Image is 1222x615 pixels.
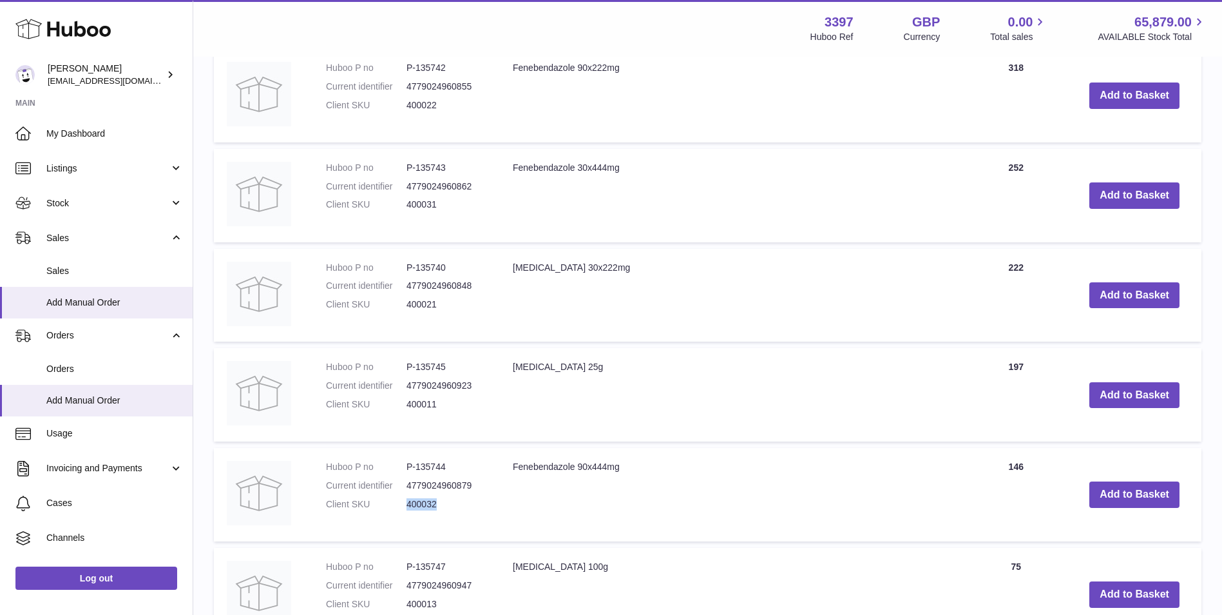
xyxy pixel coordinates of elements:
[326,181,406,193] dt: Current identifier
[46,427,183,440] span: Usage
[406,181,487,193] dd: 4779024960862
[904,31,940,43] div: Currency
[406,162,487,174] dd: P-135743
[1098,31,1207,43] span: AVAILABLE Stock Total
[46,363,183,375] span: Orders
[326,480,406,492] dt: Current identifier
[326,461,406,473] dt: Huboo P no
[964,448,1067,542] td: 146
[227,62,291,126] img: Fenebendazole 90x222mg
[406,62,487,74] dd: P-135742
[46,532,183,544] span: Channels
[406,280,487,292] dd: 4779024960848
[326,162,406,174] dt: Huboo P no
[46,297,183,309] span: Add Manual Order
[46,395,183,407] span: Add Manual Order
[1089,282,1179,309] button: Add to Basket
[1089,482,1179,508] button: Add to Basket
[46,128,183,140] span: My Dashboard
[500,149,964,242] td: Fenebendazole 30x444mg
[326,380,406,392] dt: Current identifier
[326,262,406,274] dt: Huboo P no
[406,199,487,211] dd: 400031
[406,298,487,311] dd: 400021
[227,162,291,226] img: Fenebendazole 30x444mg
[500,348,964,442] td: [MEDICAL_DATA] 25g
[326,398,406,411] dt: Client SKU
[326,298,406,311] dt: Client SKU
[15,65,35,84] img: sales@canchema.com
[406,380,487,392] dd: 4779024960923
[326,561,406,573] dt: Huboo P no
[406,81,487,93] dd: 4779024960855
[326,598,406,610] dt: Client SKU
[227,461,291,525] img: Fenebendazole 90x444mg
[964,348,1067,442] td: 197
[326,81,406,93] dt: Current identifier
[1134,14,1192,31] span: 65,879.00
[406,461,487,473] dd: P-135744
[406,262,487,274] dd: P-135740
[46,265,183,277] span: Sales
[326,361,406,373] dt: Huboo P no
[326,580,406,592] dt: Current identifier
[964,249,1067,342] td: 222
[326,280,406,292] dt: Current identifier
[406,99,487,112] dd: 400022
[1098,14,1207,43] a: 65,879.00 AVAILABLE Stock Total
[825,14,854,31] strong: 3397
[406,480,487,492] dd: 4779024960879
[1089,83,1179,109] button: Add to Basket
[326,199,406,211] dt: Client SKU
[406,361,487,373] dd: P-135745
[1089,382,1179,409] button: Add to Basket
[326,62,406,74] dt: Huboo P no
[912,14,940,31] strong: GBP
[406,398,487,411] dd: 400011
[964,49,1067,142] td: 318
[406,561,487,573] dd: P-135747
[1089,581,1179,608] button: Add to Basket
[46,162,169,175] span: Listings
[15,567,177,590] a: Log out
[990,14,1047,43] a: 0.00 Total sales
[500,448,964,542] td: Fenebendazole 90x444mg
[46,462,169,474] span: Invoicing and Payments
[326,99,406,112] dt: Client SKU
[46,497,183,509] span: Cases
[48,63,164,87] div: [PERSON_NAME]
[990,31,1047,43] span: Total sales
[227,361,291,425] img: Fenbendazole 25g
[1008,14,1033,31] span: 0.00
[500,49,964,142] td: Fenebendazole 90x222mg
[406,580,487,592] dd: 4779024960947
[46,232,169,244] span: Sales
[500,249,964,342] td: [MEDICAL_DATA] 30x222mg
[406,498,487,511] dd: 400032
[326,498,406,511] dt: Client SKU
[406,598,487,610] dd: 400013
[48,75,189,86] span: [EMAIL_ADDRESS][DOMAIN_NAME]
[964,149,1067,242] td: 252
[227,262,291,326] img: Fenbendazole 30x222mg
[810,31,854,43] div: Huboo Ref
[46,197,169,210] span: Stock
[1089,182,1179,209] button: Add to Basket
[46,329,169,342] span: Orders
